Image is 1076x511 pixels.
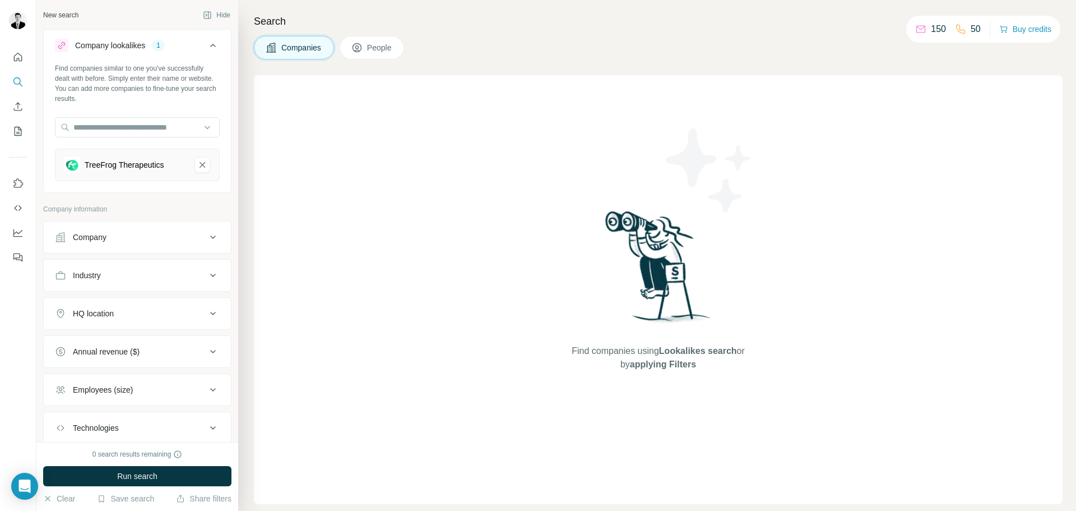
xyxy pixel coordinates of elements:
span: Companies [281,42,322,53]
span: applying Filters [630,360,696,369]
img: TreeFrog Therapeutics-logo [64,157,80,173]
button: Quick start [9,47,27,67]
img: Surfe Illustration - Woman searching with binoculars [600,208,717,333]
p: Company information [43,204,231,214]
button: Industry [44,262,231,289]
button: My lists [9,121,27,141]
h4: Search [254,13,1063,29]
button: TreeFrog Therapeutics-remove-button [194,157,210,173]
button: Use Surfe API [9,198,27,218]
div: Employees (size) [73,384,133,395]
button: Company [44,224,231,251]
button: Use Surfe on LinkedIn [9,173,27,194]
button: Share filters [176,493,231,504]
button: HQ location [44,300,231,327]
button: Enrich CSV [9,96,27,117]
div: 0 search results remaining [92,449,183,459]
button: Feedback [9,247,27,268]
div: Annual revenue ($) [73,346,140,357]
button: Clear [43,493,75,504]
span: Lookalikes search [659,346,737,356]
div: HQ location [73,308,114,319]
button: Run search [43,466,231,486]
span: Find companies using or by [568,344,748,371]
div: Company lookalikes [75,40,145,51]
button: Employees (size) [44,376,231,403]
img: Avatar [9,11,27,29]
div: Technologies [73,422,119,434]
div: Company [73,232,106,243]
button: Technologies [44,415,231,441]
div: TreeFrog Therapeutics [85,159,164,171]
div: Find companies similar to one you've successfully dealt with before. Simply enter their name or w... [55,63,220,104]
span: Run search [117,471,157,482]
img: Surfe Illustration - Stars [658,120,759,221]
button: Company lookalikes1 [44,32,231,63]
button: Hide [195,7,238,24]
p: 50 [971,22,981,36]
div: 1 [152,40,165,50]
button: Annual revenue ($) [44,338,231,365]
div: Industry [73,270,101,281]
div: Open Intercom Messenger [11,473,38,500]
button: Save search [97,493,154,504]
button: Buy credits [999,21,1051,37]
span: People [367,42,393,53]
button: Search [9,72,27,92]
p: 150 [931,22,946,36]
div: New search [43,10,78,20]
button: Dashboard [9,223,27,243]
